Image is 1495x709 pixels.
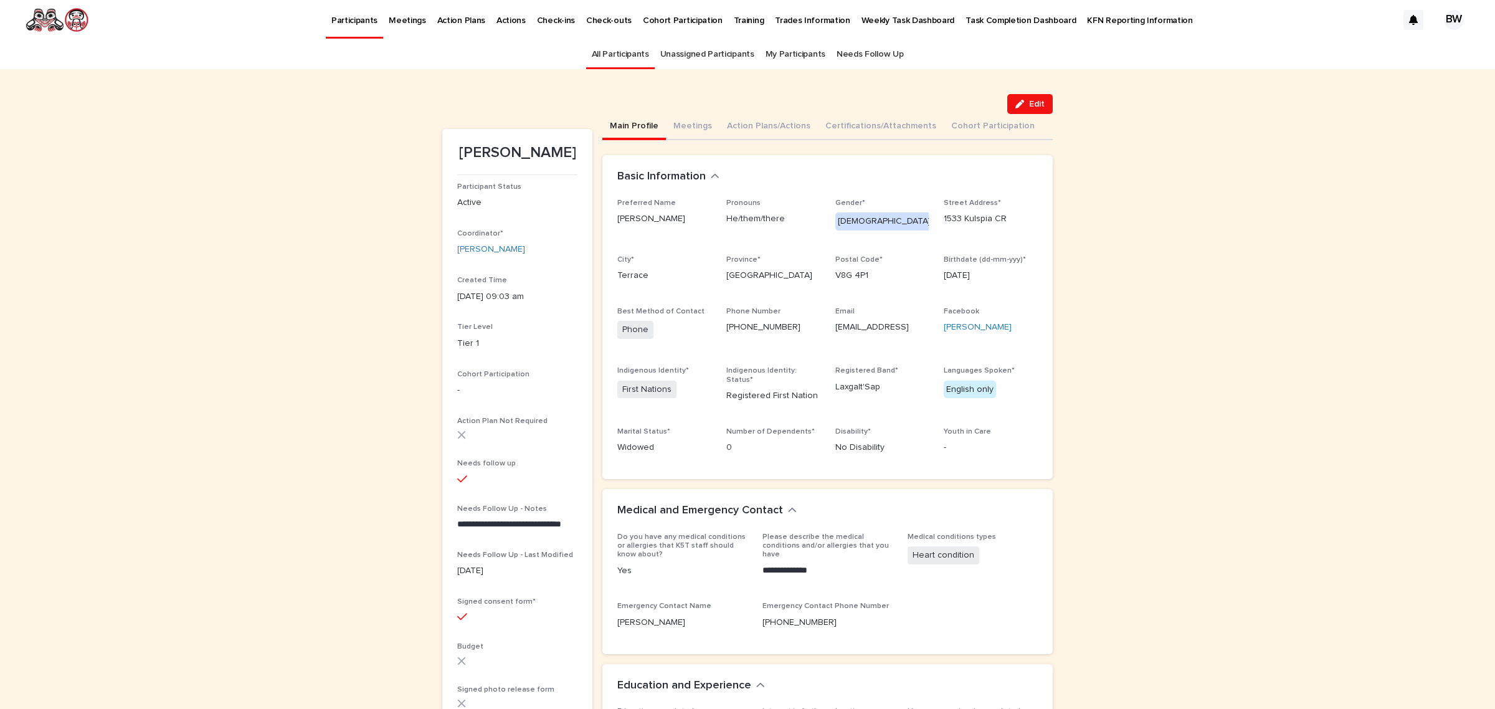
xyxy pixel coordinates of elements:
button: Medical and Emergency Contact [617,504,797,518]
button: Basic Information [617,170,719,184]
span: Number of Dependents* [726,428,815,435]
button: Certifications/Attachments [818,114,944,140]
span: Youth in Care [944,428,991,435]
span: Birthdate (dd-mm-yyy)* [944,256,1026,264]
span: Cohort Participation [457,371,529,378]
p: He/them/there [726,212,820,226]
span: Phone [617,321,653,339]
h2: Education and Experience [617,679,751,693]
span: Created Time [457,277,507,284]
span: Heart condition [908,546,979,564]
span: Tier Level [457,323,493,331]
span: Best Method of Contact [617,308,705,315]
span: Needs Follow Up - Last Modified [457,551,573,559]
span: First Nations [617,381,676,399]
h2: Medical and Emergency Contact [617,504,783,518]
span: Pronouns [726,199,761,207]
span: Please describe the medical conditions and/or allergies that you have [762,533,889,559]
p: No Disability [835,441,929,454]
p: Terrace [617,269,711,282]
span: Registered Band* [835,367,898,374]
a: [PERSON_NAME] [944,323,1012,331]
p: [DATE] [457,564,577,578]
a: [PERSON_NAME] [457,243,525,256]
span: Action Plan Not Required [457,417,548,425]
p: [PERSON_NAME] [457,144,577,162]
span: Emergency Contact Name [617,602,711,610]
span: Do you have any medical conditions or allergies that K5T staff should know about? [617,533,746,559]
span: Disability* [835,428,871,435]
p: Widowed [617,441,711,454]
a: Unassigned Participants [660,40,754,69]
a: Needs Follow Up [837,40,903,69]
div: [DEMOGRAPHIC_DATA] [835,212,933,231]
div: BW [1444,10,1464,30]
p: - [944,441,1038,454]
p: [GEOGRAPHIC_DATA] [726,269,820,282]
p: Active [457,196,577,209]
span: Indigenous Identity: Status* [726,367,797,383]
span: City* [617,256,634,264]
img: rNyI97lYS1uoOg9yXW8k [25,7,89,32]
span: Phone Number [726,308,781,315]
span: Street Address* [944,199,1001,207]
span: Province* [726,256,761,264]
button: Main Profile [602,114,666,140]
p: - [457,384,577,397]
button: Edit [1007,94,1053,114]
span: Medical conditions types [908,533,996,541]
p: [EMAIL_ADDRESS] [835,321,929,334]
span: Coordinator* [457,230,503,237]
span: Postal Code* [835,256,883,264]
span: Participant Status [457,183,521,191]
p: [DATE] [944,269,1038,282]
p: 0 [726,441,820,454]
button: Action Plans/Actions [719,114,818,140]
p: Tier 1 [457,337,577,350]
span: Marital Status* [617,428,670,435]
span: Needs follow up [457,460,516,467]
p: Laxgalt'Sap [835,381,929,394]
span: Emergency Contact Phone Number [762,602,889,610]
button: Meetings [666,114,719,140]
div: English only [944,381,996,399]
span: Needs Follow Up - Notes [457,505,547,513]
h2: Basic Information [617,170,706,184]
a: [PHONE_NUMBER] [726,323,800,331]
span: Languages Spoken* [944,367,1015,374]
button: Cohort Participation [944,114,1042,140]
p: Registered First Nation [726,389,820,402]
button: Education and Experience [617,679,765,693]
p: [PERSON_NAME] [617,212,711,226]
span: Budget [457,643,483,650]
p: [DATE] 09:03 am [457,290,577,303]
span: Signed photo release form [457,686,554,693]
a: All Participants [592,40,649,69]
p: 1533 Kulspia CR [944,212,1038,226]
span: Indigenous Identity* [617,367,689,374]
span: Preferred Name [617,199,676,207]
a: [PHONE_NUMBER] [762,618,837,627]
p: V8G 4P1 [835,269,929,282]
span: Signed consent form* [457,598,536,606]
span: Edit [1029,100,1045,108]
p: Yes [617,564,747,578]
p: [PERSON_NAME] [617,616,747,629]
span: Facebook [944,308,979,315]
a: My Participants [766,40,825,69]
span: Email [835,308,855,315]
span: Gender* [835,199,865,207]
